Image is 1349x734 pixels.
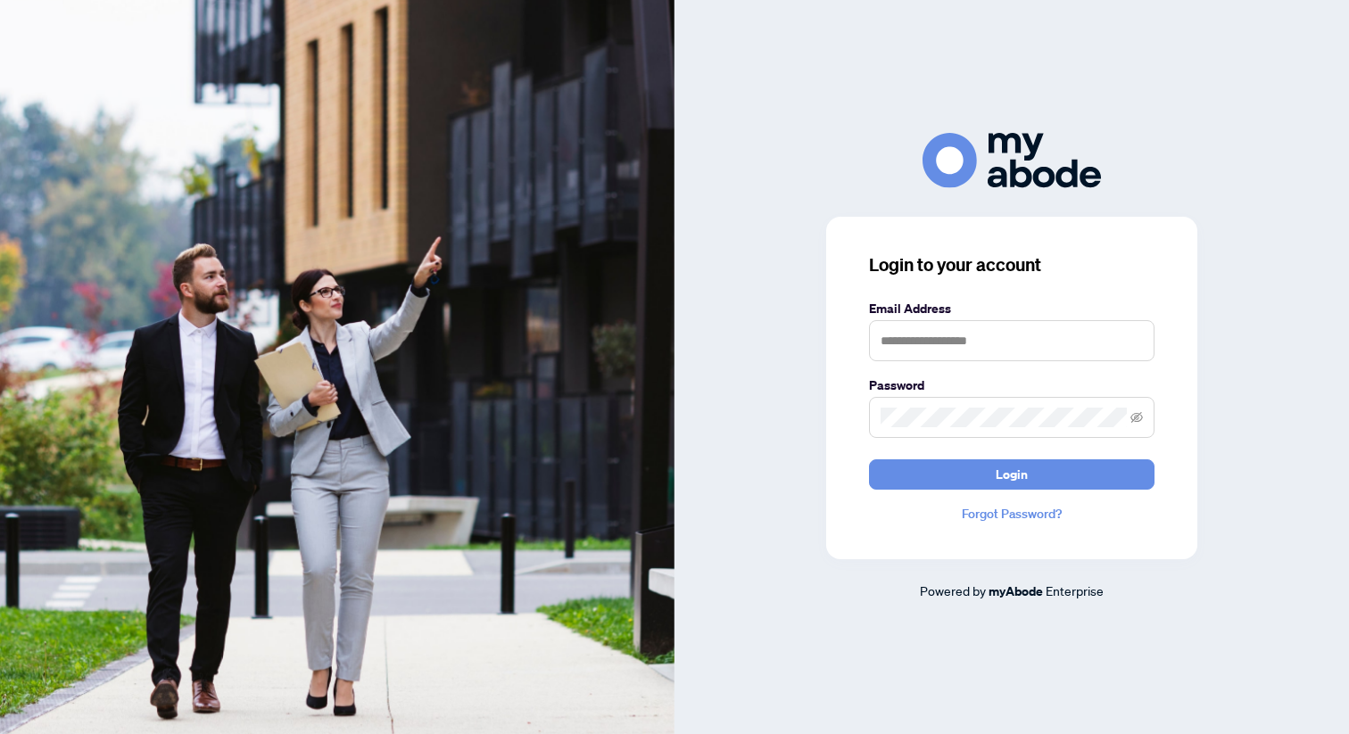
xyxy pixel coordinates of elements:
[923,133,1101,187] img: ma-logo
[1130,411,1143,424] span: eye-invisible
[920,582,986,598] span: Powered by
[989,581,1043,601] a: myAbode
[869,504,1155,524] a: Forgot Password?
[996,460,1028,489] span: Login
[869,299,1155,318] label: Email Address
[869,459,1155,490] button: Login
[1046,582,1104,598] span: Enterprise
[869,375,1155,395] label: Password
[869,252,1155,277] h3: Login to your account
